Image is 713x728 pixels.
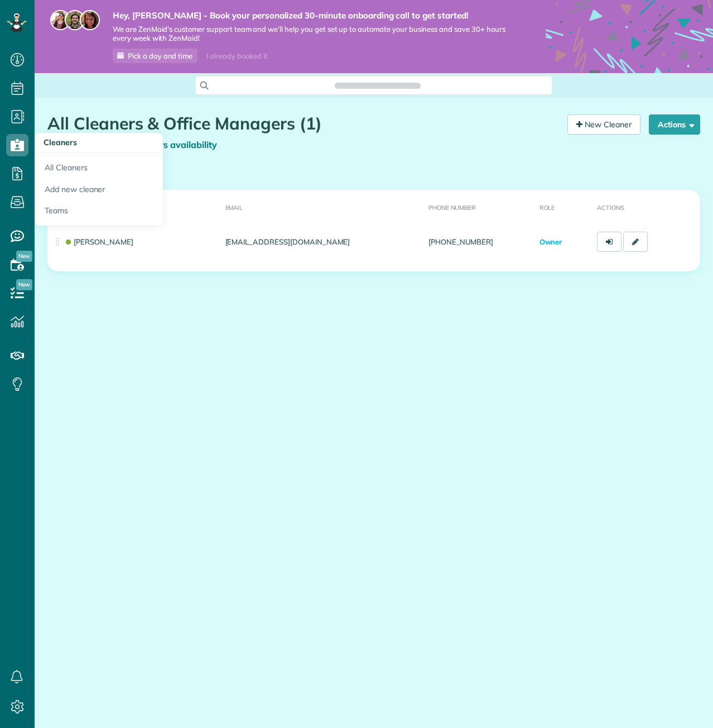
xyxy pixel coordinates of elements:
a: NEW! Manage your cleaners availability [47,139,217,150]
a: [PHONE_NUMBER] [428,237,493,246]
img: jorge-587dff0eeaa6aab1f244e6dc62b8924c3b6ad411094392a53c71c6c4a576187d.jpg [65,10,85,30]
th: Email [221,190,424,224]
button: Actions [649,114,700,135]
a: All Cleaners [35,153,163,179]
a: Add new cleaner [35,179,163,200]
span: Owner [539,237,562,246]
th: Actions [592,190,700,224]
h1: All Cleaners & Office Managers (1) [47,114,559,133]
span: Pick a day and time [128,51,192,60]
img: maria-72a9807cf96188c08ef61303f053569d2e2a8a1cde33d635c8a3ac13582a053d.jpg [50,10,70,30]
span: Search ZenMaid… [346,80,409,91]
th: Phone number [424,190,535,224]
td: [EMAIL_ADDRESS][DOMAIN_NAME] [221,223,424,260]
a: Pick a day and time [113,49,197,63]
span: New [16,251,32,262]
strong: Hey, [PERSON_NAME] - Book your personalized 30-minute onboarding call to get started! [113,10,512,21]
a: [PERSON_NAME] [64,237,133,246]
a: New Cleaner [567,114,640,135]
span: Cleaners [44,137,77,147]
div: I already booked it [200,49,274,63]
th: Role [535,190,593,224]
a: Teams [35,200,163,226]
span: We are ZenMaid’s customer support team and we’ll help you get set up to automate your business an... [113,25,512,44]
span: New [16,279,32,290]
img: michelle-19f622bdf1676172e81f8f8fba1fb50e276960ebfe0243fe18214015130c80e4.jpg [80,10,100,30]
